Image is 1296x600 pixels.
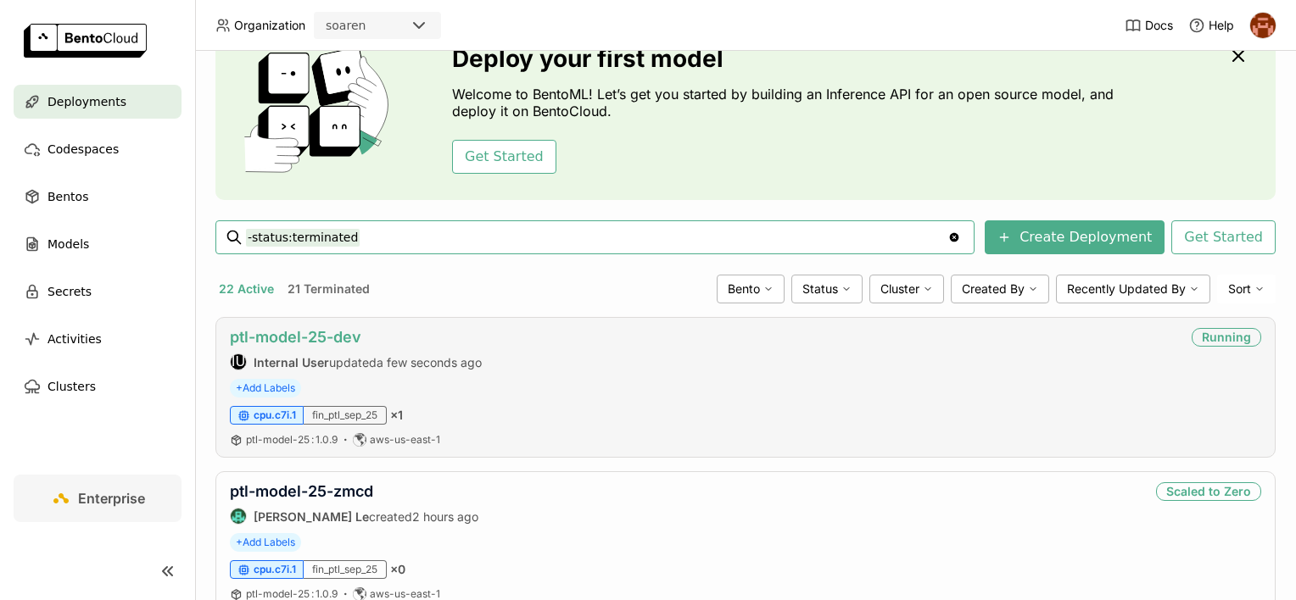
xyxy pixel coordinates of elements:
span: Deployments [47,92,126,112]
span: ptl-model-25 1.0.9 [246,433,338,446]
button: Get Started [1171,220,1276,254]
span: Sort [1228,281,1251,297]
a: Docs [1125,17,1173,34]
span: Secrets [47,281,92,302]
a: Bentos [14,180,182,214]
span: a few seconds ago [377,355,482,369]
a: ptl-model-25-zmcd [230,482,373,500]
div: updated [230,353,482,370]
span: : [311,587,314,600]
span: Organization [234,18,305,33]
span: aws-us-east-1 [370,433,440,447]
input: Selected soaren. [367,18,369,35]
span: cpu.c7i.1 [254,563,296,576]
img: cover onboarding [229,46,411,173]
span: Bentos [47,186,88,207]
div: fin_ptl_sep_25 [304,560,387,579]
img: h0akoisn5opggd859j2zve66u2a2 [1250,13,1276,38]
a: Clusters [14,369,182,403]
span: : [311,433,314,446]
span: Status [802,281,838,297]
img: logo [24,24,147,58]
div: Created By [951,275,1049,303]
span: Codespaces [47,139,119,159]
span: Clusters [47,376,96,397]
span: Activities [47,329,102,349]
button: Get Started [452,140,556,174]
a: ptl-model-25-dev [230,328,361,346]
button: Create Deployment [985,220,1165,254]
a: ptl-model-25:1.0.9 [246,433,338,447]
div: Scaled to Zero [1156,482,1261,501]
a: Secrets [14,275,182,308]
a: Deployments [14,85,182,119]
span: Bento [728,281,760,297]
div: created [230,508,478,525]
a: Codespaces [14,132,182,166]
strong: Internal User [254,355,329,369]
span: Created By [962,281,1025,297]
div: fin_ptl_sep_25 [304,406,387,425]
a: Enterprise [14,475,182,522]
span: Models [47,234,89,254]
a: Models [14,227,182,261]
span: Docs [1145,18,1173,33]
div: Bento [717,275,785,303]
span: cpu.c7i.1 [254,408,296,422]
span: Cluster [880,281,919,297]
button: 21 Terminated [284,278,373,300]
div: Running [1192,328,1261,347]
div: IU [231,354,246,369]
div: soaren [326,17,366,34]
span: 2 hours ago [412,509,478,524]
h3: Deploy your first model [452,45,1122,72]
p: Welcome to BentoML! Let’s get you started by building an Inference API for an open source model, ... [452,86,1122,119]
span: Help [1209,18,1234,33]
div: Recently Updated By [1056,275,1210,303]
span: ptl-model-25 1.0.9 [246,587,338,600]
svg: Clear value [947,231,961,244]
div: Status [791,275,863,303]
img: Nhan Le [231,508,246,524]
span: × 0 [390,562,405,577]
a: Activities [14,322,182,356]
span: × 1 [390,408,403,423]
button: 22 Active [215,278,277,300]
div: Sort [1217,275,1276,303]
span: Recently Updated By [1067,281,1186,297]
span: +Add Labels [230,379,301,397]
div: Internal User [230,353,247,370]
span: +Add Labels [230,533,301,552]
div: Help [1188,17,1234,34]
strong: [PERSON_NAME] Le [254,509,369,524]
span: Enterprise [78,490,145,507]
div: Cluster [869,275,944,303]
input: Search [246,224,947,251]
